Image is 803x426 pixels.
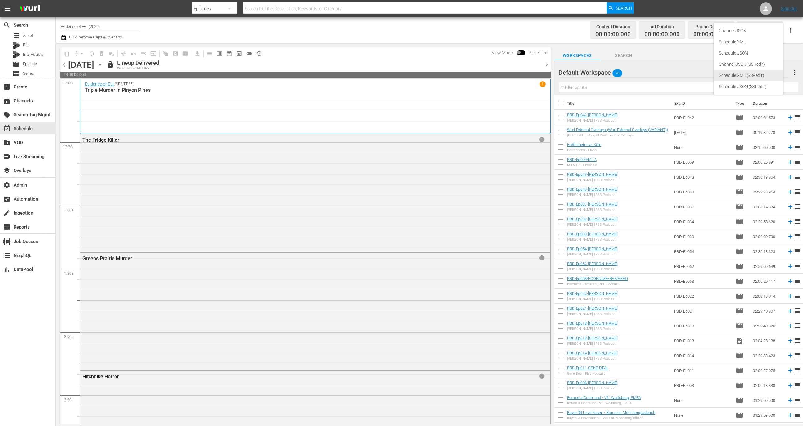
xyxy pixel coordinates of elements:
svg: Add to Schedule [787,218,794,225]
div: [PERSON_NAME] | PBD Podcast [567,267,618,271]
span: Schedule [3,125,11,132]
td: PBD-Ep058 [672,274,733,289]
span: Create [3,83,11,91]
div: Schedule XML (S3Redir) [719,70,778,81]
div: Borussia Dortmund - VfL Wolfsburg, EMEA [567,401,641,405]
td: PBD-Ep043 [672,170,733,184]
svg: Add to Schedule [787,114,794,121]
span: Month Calendar View [224,49,234,59]
span: Week Calendar View [214,49,224,59]
span: Series [12,70,20,77]
svg: Add to Schedule [787,233,794,240]
span: Create Series Block [180,49,190,59]
span: info [539,255,545,261]
span: reorder [794,337,801,344]
span: Workspaces [554,52,600,60]
a: PBD-Ep014-[PERSON_NAME] [567,351,618,355]
td: PBD-Ep011 [672,363,733,378]
div: [PERSON_NAME] | PBD Podcast [567,252,618,256]
a: PBD-Ep021-[PERSON_NAME] [567,306,618,311]
p: 1 [542,82,544,86]
td: 02:00:26.891 [750,155,784,170]
span: reorder [794,188,801,195]
span: Admin [3,181,11,189]
span: 24:00:00.000 [60,72,551,78]
svg: Add to Schedule [787,189,794,195]
td: 02:00:20.117 [750,274,784,289]
a: Sign Out [781,6,797,11]
div: Content Duration [595,22,631,31]
a: Bayer 04 Leverkusen - Borussia Mönchengladbach [567,410,655,415]
span: reorder [794,381,801,389]
span: Episode [736,307,743,315]
div: Total Duration [742,22,778,31]
div: [PERSON_NAME] | PBD Podcast [567,118,618,122]
svg: Add to Schedule [787,337,794,344]
td: [DATE] [672,125,733,140]
span: reorder [794,411,801,419]
button: Search [607,2,634,14]
span: menu [4,5,11,12]
span: Episode [736,382,743,389]
span: reorder [794,233,801,240]
span: Search [3,21,11,29]
span: Fill episodes with ad slates [138,49,148,59]
a: Evidence of Evil [85,82,114,87]
td: 01:29:59.000 [750,393,784,408]
td: PBD-Ep014 [672,348,733,363]
svg: Add to Schedule [787,159,794,166]
span: reorder [794,396,801,404]
div: M.I.A | PBD Podcast [567,163,598,167]
td: PBD-Ep034 [672,214,733,229]
span: VOD [3,139,11,146]
svg: Add to Schedule [787,144,794,151]
span: reorder [794,173,801,180]
span: Episode [736,233,743,240]
button: more_vert [791,65,798,80]
a: Hoffenheim vs Köln [567,142,601,147]
td: PBD-Ep009 [672,155,733,170]
svg: Add to Schedule [787,308,794,314]
div: [PERSON_NAME] | PBD Podcast [567,208,618,212]
a: PBD-Ep054-[PERSON_NAME] [567,246,618,251]
span: Episode [736,218,743,225]
th: Title [567,95,671,112]
span: Episode [23,61,37,67]
a: PBD-Ep018-[PERSON_NAME] [567,336,618,340]
span: info [539,136,545,143]
td: 02:29:58.620 [750,214,784,229]
svg: Add to Schedule [787,382,794,389]
td: PBD-Ep022 [672,289,733,304]
div: [PERSON_NAME] | PBD Podcast [567,357,618,361]
svg: Add to Schedule [787,129,794,136]
span: Download as CSV [190,47,202,60]
span: Episode [736,397,743,404]
td: 00:19:32.278 [750,125,784,140]
div: [PERSON_NAME] | PBD Podcast [567,237,618,242]
span: Revert to Primary Episode [129,49,138,59]
span: Episode [12,60,20,68]
td: 02:29:40.807 [750,304,784,318]
span: Search [600,52,647,60]
span: Copy Lineup [62,49,72,59]
span: Episode [736,322,743,330]
td: 02:00:09.700 [750,229,784,244]
span: 00:00:00.000 [595,31,631,38]
span: Episode [736,292,743,300]
a: Wurl External Overlays (Wurl External Overlays (VARIANT)) [567,127,668,132]
div: [PERSON_NAME] | PBD Podcast [567,312,618,316]
span: DataPool [3,266,11,273]
td: PBD-Ep037 [672,199,733,214]
div: Bits [12,42,20,49]
td: 02:00:04.573 [750,110,784,125]
div: Lineup Delivered [117,60,159,66]
td: 01:29:59.000 [750,408,784,423]
span: reorder [794,307,801,314]
span: Episode [736,129,743,136]
td: PBD-Ep018 [672,318,733,333]
svg: Add to Schedule [787,367,794,374]
a: PBD-Ep062-[PERSON_NAME] [567,261,618,266]
div: [PERSON_NAME] | PBD Podcast [567,223,618,227]
span: reorder [794,247,801,255]
span: Episode [736,411,743,419]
